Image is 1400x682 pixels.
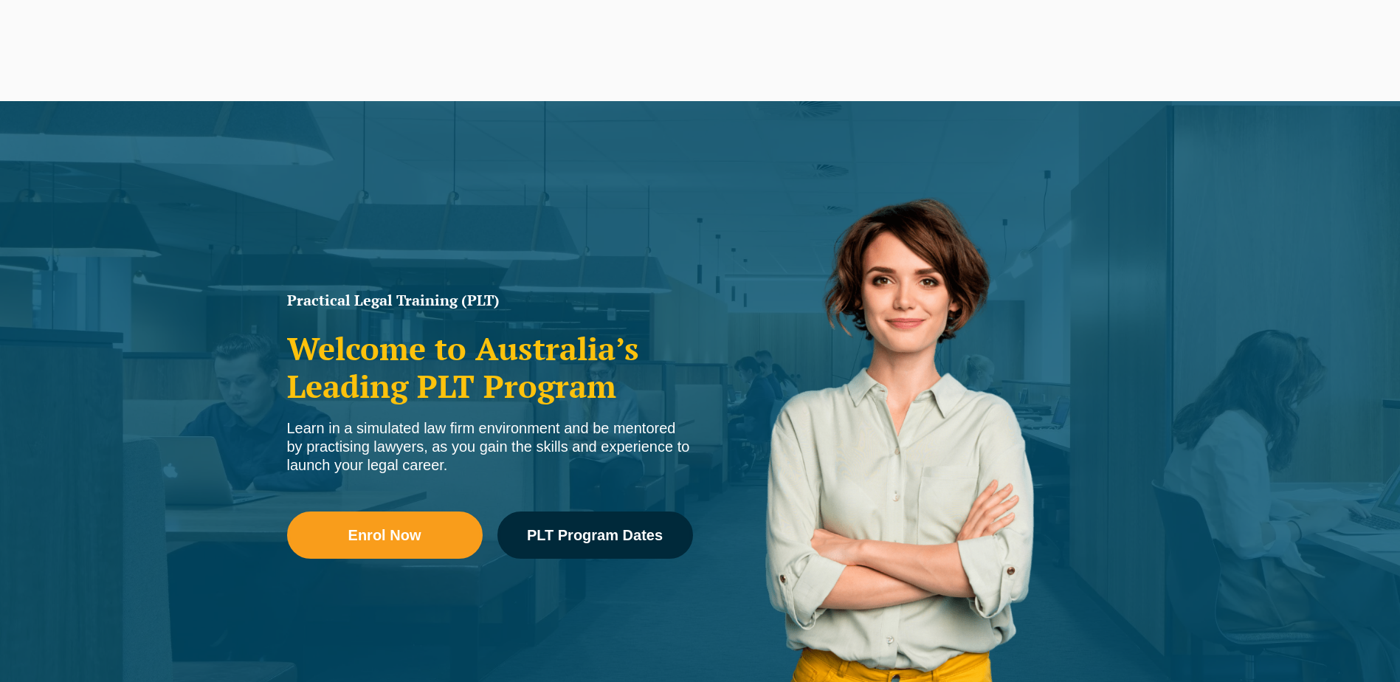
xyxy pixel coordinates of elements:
div: Learn in a simulated law firm environment and be mentored by practising lawyers, as you gain the ... [287,419,693,475]
h1: Practical Legal Training (PLT) [287,293,693,308]
span: Enrol Now [348,528,421,542]
span: PLT Program Dates [527,528,663,542]
a: Enrol Now [287,512,483,559]
h2: Welcome to Australia’s Leading PLT Program [287,330,693,404]
a: PLT Program Dates [497,512,693,559]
